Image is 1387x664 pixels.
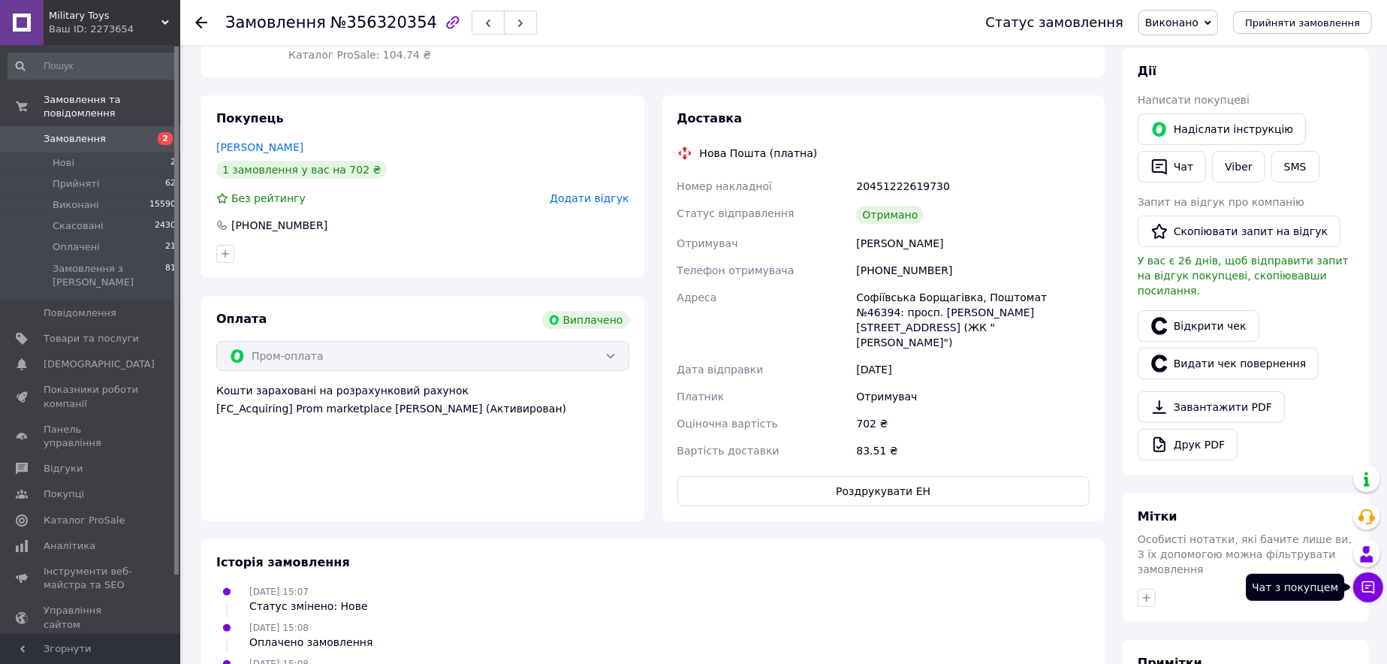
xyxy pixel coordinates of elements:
button: Надіслати інструкцію [1138,113,1306,145]
span: Товари та послуги [44,332,139,346]
span: Панель управління [44,423,139,450]
span: 2430 [155,219,176,233]
div: Чат з покупцем [1246,574,1344,601]
span: Замовлення та повідомлення [44,93,180,120]
div: [PHONE_NUMBER] [230,218,329,233]
span: Телефон отримувача [677,264,795,276]
span: Написати покупцеві [1138,94,1250,106]
span: У вас є 26 днів, щоб відправити запит на відгук покупцеві, скопіювавши посилання. [1138,255,1349,297]
span: Повідомлення [44,306,116,320]
div: [FC_Acquiring] Prom marketplace [PERSON_NAME] (Активирован) [216,401,629,416]
span: 15590 [149,198,176,212]
div: Ваш ID: 2273654 [49,23,180,36]
span: Додати відгук [550,192,629,204]
div: 1 замовлення у вас на 702 ₴ [216,161,387,179]
a: Завантажити PDF [1138,391,1285,423]
span: Платник [677,391,725,403]
span: 2 [170,156,176,170]
div: Отримувач [853,383,1093,410]
span: Прийняті [53,177,99,191]
div: Повернутися назад [195,15,207,30]
div: Кошти зараховані на розрахунковий рахунок [216,383,629,416]
span: Прийняти замовлення [1245,17,1360,29]
button: Чат з покупцем [1353,572,1383,602]
span: Дата відправки [677,364,764,376]
div: Статус замовлення [985,15,1123,30]
div: [PHONE_NUMBER] [853,257,1093,284]
span: Вартість доставки [677,445,779,457]
span: Виконані [53,198,99,212]
span: Каталог ProSale [44,514,125,527]
div: Виплачено [542,311,629,329]
button: SMS [1271,151,1319,183]
span: 81 [165,262,176,289]
span: Оплачені [53,240,100,254]
div: 83.51 ₴ [853,437,1093,464]
span: Історія замовлення [216,555,350,569]
span: Каталог ProSale: 104.74 ₴ [288,49,431,61]
span: Отримувач [677,237,738,249]
div: Отримано [856,206,924,224]
span: №356320354 [330,14,437,32]
div: Нова Пошта (платна) [696,146,822,161]
div: [PERSON_NAME] [853,230,1093,257]
div: Статус змінено: Нове [249,599,368,614]
button: Роздрукувати ЕН [677,476,1090,506]
span: Доставка [677,111,743,125]
span: Номер накладної [677,180,773,192]
div: 20451222619730 [853,173,1093,200]
span: Нові [53,156,74,170]
button: Скопіювати запит на відгук [1138,216,1340,247]
button: Прийняти замовлення [1233,11,1372,34]
a: [PERSON_NAME] [216,141,303,153]
a: Відкрити чек [1138,310,1259,342]
span: Виконано [1145,17,1199,29]
input: Пошук [8,53,177,80]
div: Оплачено замовлення [249,635,372,650]
span: [DATE] 15:08 [249,623,309,633]
span: Замовлення з [PERSON_NAME] [53,262,165,289]
span: Особисті нотатки, які бачите лише ви. З їх допомогою можна фільтрувати замовлення [1138,533,1352,575]
span: Мітки [1138,509,1177,524]
span: Без рейтингу [231,192,306,204]
span: Замовлення [225,14,326,32]
span: Скасовані [53,219,104,233]
div: Софіївська Борщагівка, Поштомат №46394: просп. [PERSON_NAME][STREET_ADDRESS] (ЖК "[PERSON_NAME]") [853,284,1093,356]
button: Видати чек повернення [1138,348,1319,379]
span: 21 [165,240,176,254]
span: Military Toys [49,9,161,23]
span: Оціночна вартість [677,418,778,430]
span: [DATE] 15:07 [249,587,309,597]
a: Viber [1212,151,1265,183]
span: Покупці [44,487,84,501]
span: Замовлення [44,132,106,146]
span: Адреса [677,291,717,303]
span: Аналітика [44,539,95,553]
span: Запит на відгук про компанію [1138,196,1304,208]
a: Друк PDF [1138,429,1238,460]
span: Інструменти веб-майстра та SEO [44,565,139,592]
span: Оплата [216,312,267,326]
div: [DATE] [853,356,1093,383]
span: Дії [1138,64,1156,78]
span: Покупець [216,111,284,125]
span: 62 [165,177,176,191]
span: Відгуки [44,462,83,475]
span: Статус відправлення [677,207,795,219]
span: Управління сайтом [44,604,139,631]
span: Показники роботи компанії [44,383,139,410]
span: [DEMOGRAPHIC_DATA] [44,358,155,371]
div: 702 ₴ [853,410,1093,437]
span: 2 [158,132,173,145]
button: Чат [1138,151,1206,183]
